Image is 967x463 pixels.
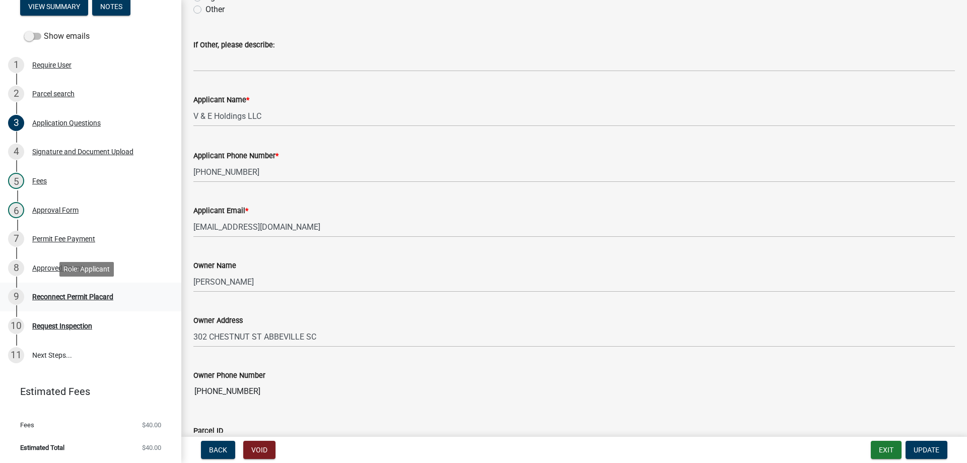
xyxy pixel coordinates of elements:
div: Reconnect Permit Placard [32,293,113,300]
label: Applicant Phone Number [193,153,279,160]
span: Back [209,446,227,454]
div: Approval Form [32,207,79,214]
button: Update [906,441,947,459]
label: Other [205,4,225,16]
div: Request Inspection [32,322,92,329]
div: Permit Fee Payment [32,235,95,242]
div: 9 [8,289,24,305]
div: Role: Applicant [59,262,114,277]
div: 6 [8,202,24,218]
div: Parcel search [32,90,75,97]
label: If Other, please describe: [193,42,274,49]
label: Applicant Email [193,208,248,215]
div: 5 [8,173,24,189]
div: 8 [8,260,24,276]
label: Applicant Name [193,97,249,104]
div: 1 [8,57,24,73]
span: Fees [20,422,34,428]
button: Void [243,441,275,459]
div: Signature and Document Upload [32,148,133,155]
div: 10 [8,318,24,334]
div: Require User [32,61,72,69]
button: Back [201,441,235,459]
label: Owner Name [193,262,236,270]
button: Exit [871,441,902,459]
div: 7 [8,231,24,247]
span: $40.00 [142,444,161,451]
label: Parcel ID [193,428,223,435]
label: Show emails [24,30,90,42]
div: Application Questions [32,119,101,126]
span: $40.00 [142,422,161,428]
a: Estimated Fees [8,381,165,402]
div: 4 [8,144,24,160]
wm-modal-confirm: Notes [92,3,130,11]
div: Fees [32,177,47,184]
label: Owner Address [193,317,243,324]
label: Owner Phone Number [193,372,265,379]
span: Estimated Total [20,444,64,451]
div: 3 [8,115,24,131]
div: 2 [8,86,24,102]
div: Approved Permit [32,264,85,272]
span: Update [914,446,939,454]
div: 11 [8,347,24,363]
wm-modal-confirm: Summary [20,3,88,11]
